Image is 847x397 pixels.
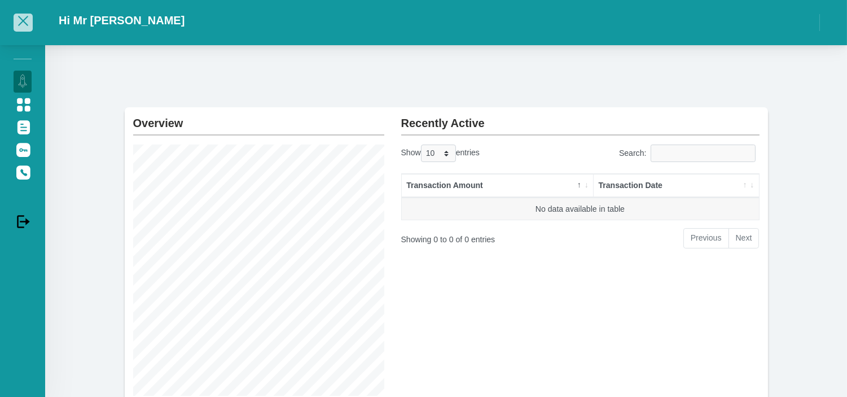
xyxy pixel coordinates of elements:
[619,145,760,162] label: Search:
[594,174,759,198] th: Transaction Date: activate to sort column ascending
[401,145,480,162] label: Show entries
[14,161,32,182] a: Contact Us
[14,71,32,92] a: Dashboard
[401,227,541,246] div: Showing 0 to 0 of 0 entries
[14,210,32,232] a: Logout
[14,116,32,137] a: Documents
[651,145,756,162] input: Search:
[421,145,456,162] select: Showentries
[402,198,759,220] td: No data available in table
[133,107,384,130] h2: Overview
[14,138,32,160] a: Update Password
[401,107,760,130] h2: Recently Active
[14,53,32,64] li: Manage
[14,93,32,115] a: Manage Account
[402,174,594,198] th: Transaction Amount: activate to sort column descending
[59,14,185,27] h2: Hi Mr [PERSON_NAME]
